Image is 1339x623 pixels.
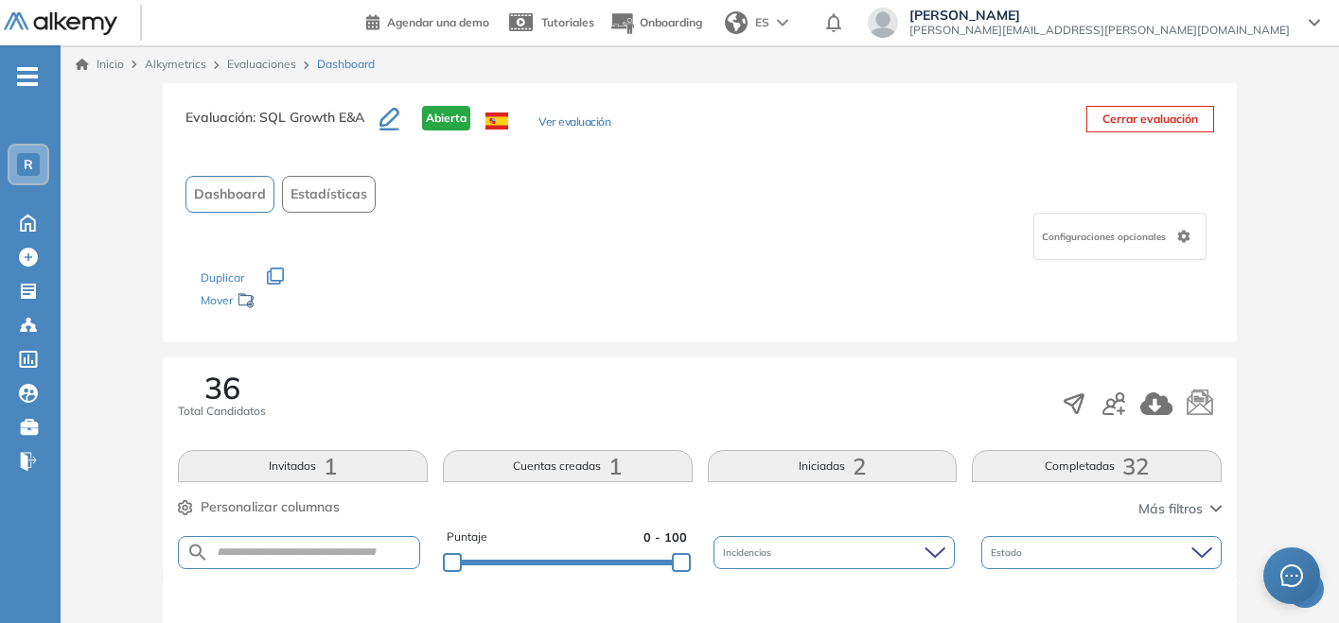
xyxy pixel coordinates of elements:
button: Personalizar columnas [178,497,340,517]
span: Más filtros [1138,499,1203,519]
button: Más filtros [1138,499,1222,519]
i: - [17,75,38,78]
img: SEARCH_ALT [186,541,209,564]
span: : SQL Growth E&A [253,109,364,126]
span: Abierta [422,106,470,130]
span: Incidencias [723,545,775,560]
span: Estadísticas [291,184,367,204]
a: Inicio [76,56,124,73]
span: [PERSON_NAME][EMAIL_ADDRESS][PERSON_NAME][DOMAIN_NAME] [909,23,1290,38]
span: [PERSON_NAME] [909,8,1290,23]
span: Agendar una demo [387,15,489,29]
span: Duplicar [201,270,244,285]
div: Mover [201,285,390,320]
span: Onboarding [640,15,702,29]
a: Evaluaciones [227,57,296,71]
span: 36 [204,372,240,403]
button: Onboarding [609,3,702,43]
div: Estado [981,536,1222,569]
h3: Evaluación [185,106,379,146]
iframe: Chat Widget [1244,532,1339,623]
span: Dashboard [317,56,375,73]
button: Invitados1 [178,450,428,482]
span: Tutoriales [541,15,594,29]
a: Agendar una demo [366,9,489,32]
span: 0 - 100 [643,528,687,546]
span: Personalizar columnas [201,497,340,517]
button: Ver evaluación [538,113,610,133]
span: Configuraciones opcionales [1042,230,1170,244]
span: Estado [991,545,1026,560]
span: Alkymetrics [145,57,206,71]
span: Total Candidatos [178,403,266,420]
button: Estadísticas [282,176,376,213]
button: Iniciadas2 [708,450,958,482]
button: Dashboard [185,176,274,213]
span: R [24,157,33,172]
div: Configuraciones opcionales [1033,213,1207,260]
button: Cuentas creadas1 [443,450,693,482]
button: Cerrar evaluación [1086,106,1214,132]
span: Dashboard [194,184,266,204]
img: world [725,11,748,34]
img: arrow [777,19,788,26]
span: Puntaje [447,528,487,546]
div: Incidencias [714,536,954,569]
img: Logo [4,12,117,36]
div: Widget de chat [1244,532,1339,623]
span: ES [755,14,769,31]
button: Completadas32 [972,450,1222,482]
img: ESP [485,112,508,130]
